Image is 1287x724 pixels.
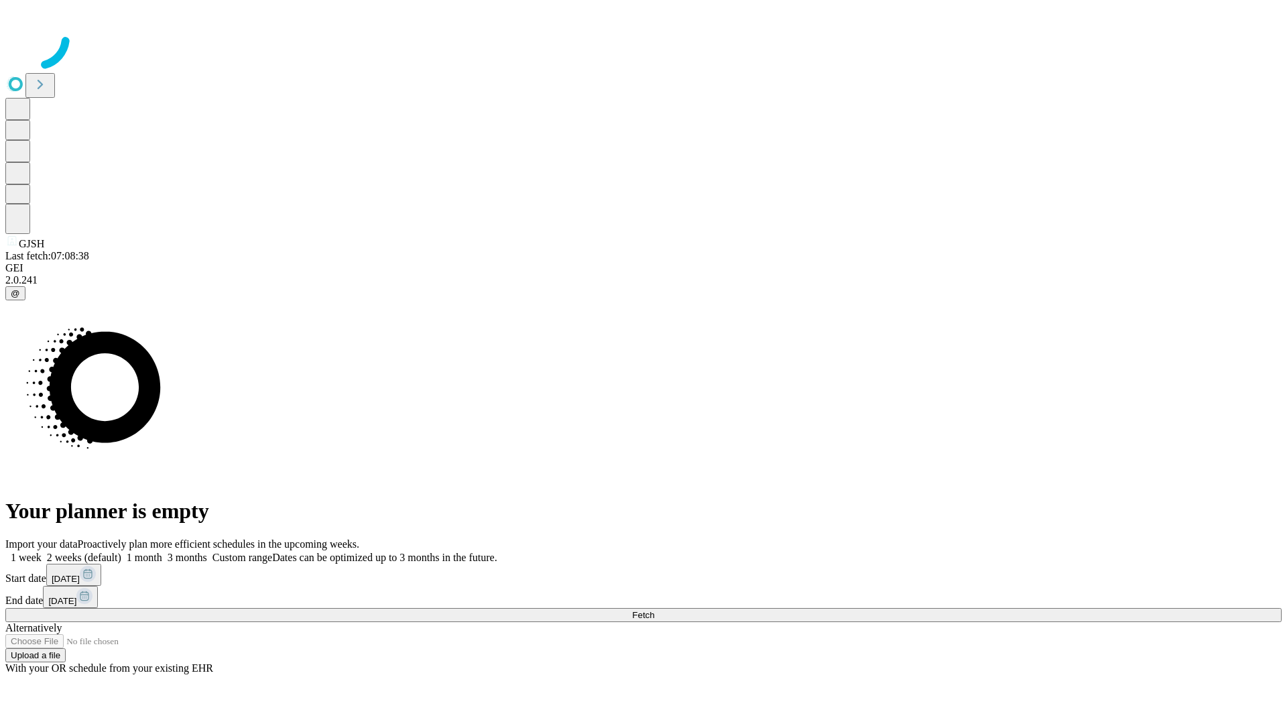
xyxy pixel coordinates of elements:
[47,552,121,563] span: 2 weeks (default)
[5,499,1282,524] h1: Your planner is empty
[5,538,78,550] span: Import your data
[78,538,359,550] span: Proactively plan more efficient schedules in the upcoming weeks.
[5,286,25,300] button: @
[632,610,654,620] span: Fetch
[5,262,1282,274] div: GEI
[52,574,80,584] span: [DATE]
[212,552,272,563] span: Custom range
[168,552,207,563] span: 3 months
[5,274,1282,286] div: 2.0.241
[5,608,1282,622] button: Fetch
[11,552,42,563] span: 1 week
[46,564,101,586] button: [DATE]
[5,622,62,633] span: Alternatively
[5,250,89,261] span: Last fetch: 07:08:38
[11,288,20,298] span: @
[19,238,44,249] span: GJSH
[5,662,213,674] span: With your OR schedule from your existing EHR
[5,648,66,662] button: Upload a file
[5,586,1282,608] div: End date
[48,596,76,606] span: [DATE]
[272,552,497,563] span: Dates can be optimized up to 3 months in the future.
[5,564,1282,586] div: Start date
[43,586,98,608] button: [DATE]
[127,552,162,563] span: 1 month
